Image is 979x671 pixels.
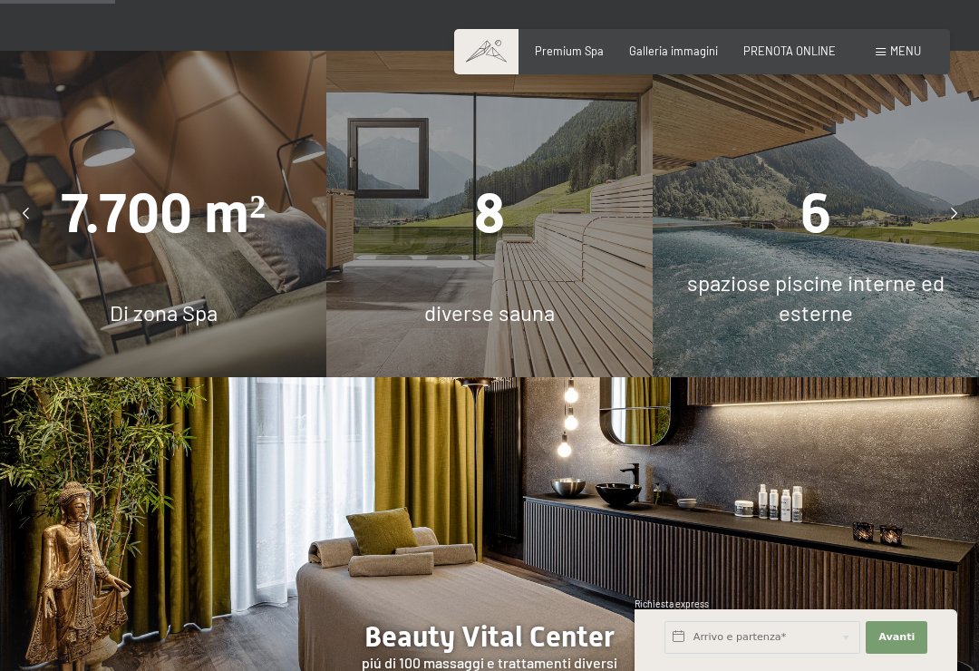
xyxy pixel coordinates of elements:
span: Richiesta express [635,598,709,609]
span: 6 [800,181,831,245]
span: Avanti [878,630,915,645]
span: spaziose piscine interne ed esterne [687,269,945,326]
button: Avanti [866,621,927,654]
span: diverse sauna [424,299,555,326]
a: PRENOTA ONLINE [743,44,836,58]
span: 7.700 m² [61,181,266,245]
a: Galleria immagini [629,44,718,58]
span: Di zona Spa [110,299,218,326]
a: Premium Spa [535,44,604,58]
span: Menu [890,44,921,58]
span: 8 [474,181,505,245]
